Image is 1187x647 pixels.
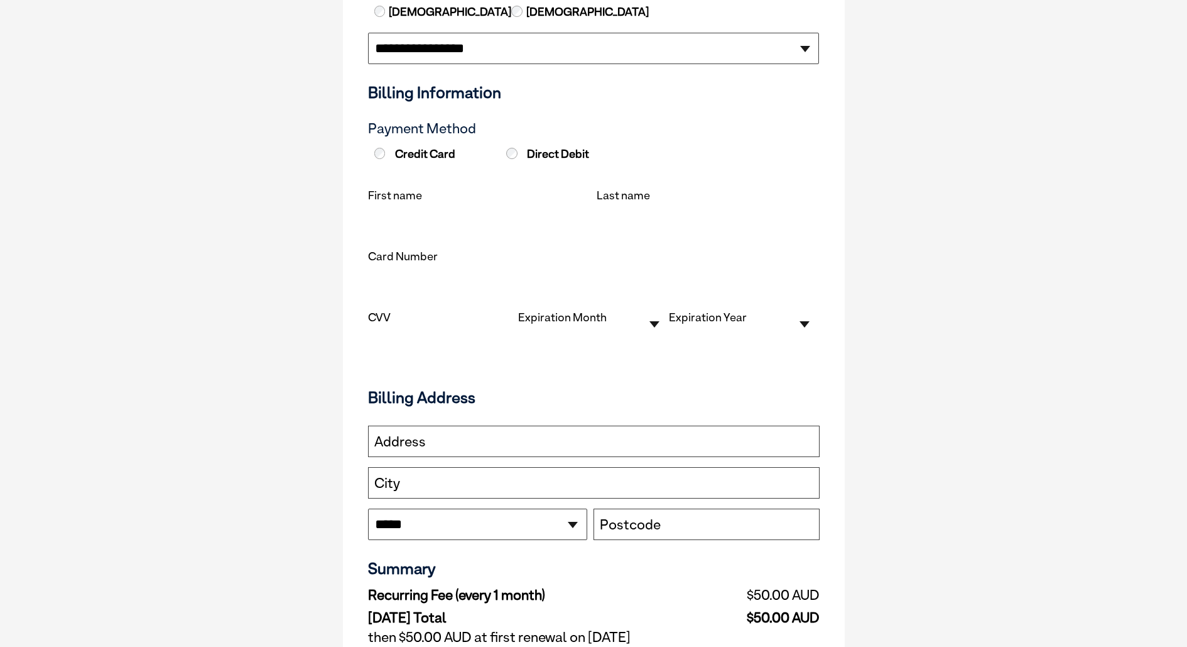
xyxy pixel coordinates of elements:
[368,121,820,137] h3: Payment Method
[374,475,400,492] label: City
[374,148,386,159] input: Credit Card
[388,4,511,20] label: [DEMOGRAPHIC_DATA]
[368,83,820,102] h3: Billing Information
[685,584,819,607] td: $50.00 AUD
[669,311,747,324] label: Expiration Year
[374,434,426,450] label: Address
[368,189,422,202] label: First name
[525,4,649,20] label: [DEMOGRAPHIC_DATA]
[368,607,686,626] td: [DATE] Total
[368,388,820,407] h3: Billing Address
[506,148,518,159] input: Direct Debit
[518,311,607,324] label: Expiration Month
[600,517,661,533] label: Postcode
[368,250,438,263] label: Card Number
[368,559,820,578] h3: Summary
[371,147,501,161] label: Credit Card
[685,607,819,626] td: $50.00 AUD
[597,189,650,202] label: Last name
[368,311,391,324] label: CVV
[503,147,632,161] label: Direct Debit
[368,584,686,607] td: Recurring Fee (every 1 month)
